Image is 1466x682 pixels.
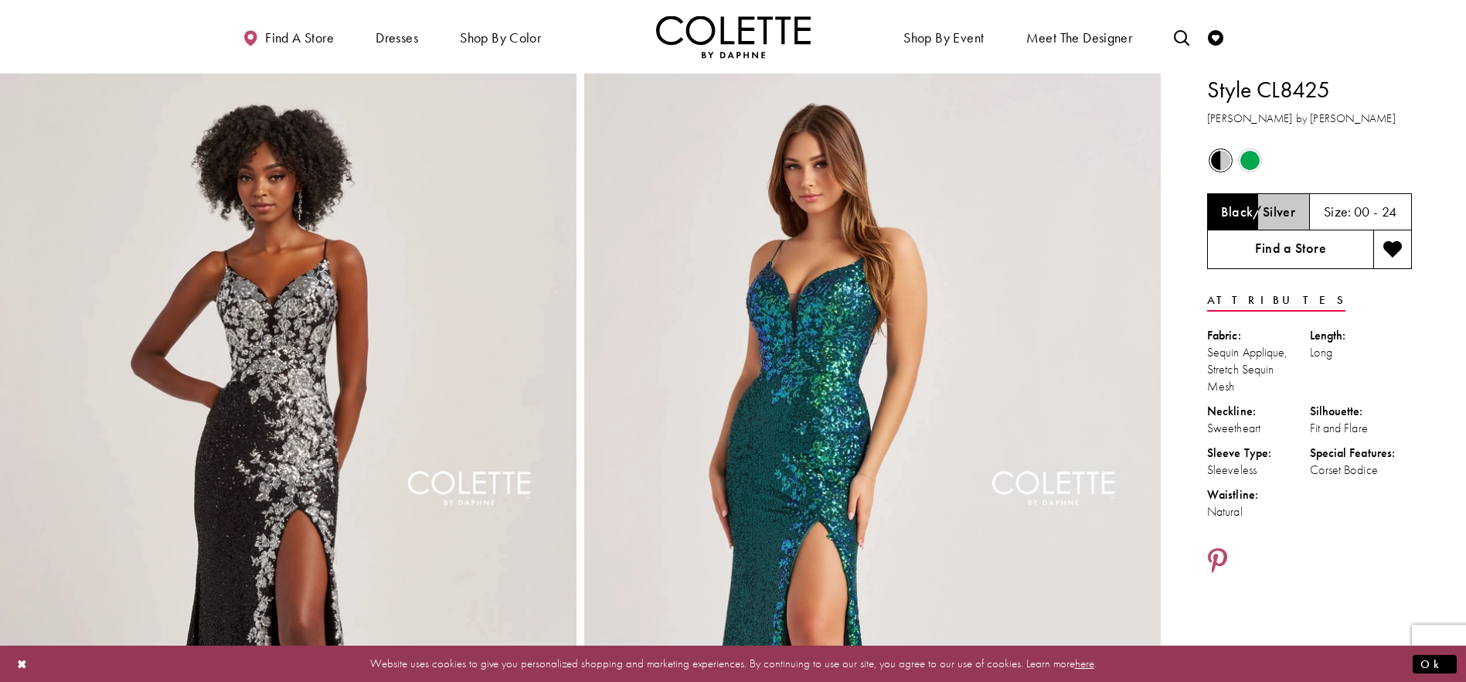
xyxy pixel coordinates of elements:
[1207,327,1310,344] div: Fabric:
[1207,146,1412,176] div: Product color controls state depends on size chosen
[1026,30,1133,46] span: Meet the designer
[1310,462,1413,479] div: Corset Bodice
[376,30,418,46] span: Dresses
[1207,420,1310,437] div: Sweetheart
[1413,654,1457,673] button: Submit Dialog
[1310,327,1413,344] div: Length:
[1204,15,1227,58] a: Check Wishlist
[1207,462,1310,479] div: Sleeveless
[239,15,338,58] a: Find a store
[1236,147,1264,174] div: Emerald
[1170,15,1193,58] a: Toggle search
[1207,503,1310,520] div: Natural
[1354,204,1397,220] h5: 00 - 24
[1207,403,1310,420] div: Neckline:
[1207,547,1228,577] a: Share using Pinterest - Opens in new tab
[1207,344,1310,395] div: Sequin Applique, Stretch Sequin Mesh
[656,15,811,58] img: Colette by Daphne
[1373,230,1412,269] button: Add to wishlist
[903,30,984,46] span: Shop By Event
[372,15,422,58] span: Dresses
[1221,204,1295,220] h5: Chosen color
[1207,486,1310,503] div: Waistline:
[9,650,36,677] button: Close Dialog
[1207,230,1373,269] a: Find a Store
[1310,403,1413,420] div: Silhouette:
[1207,445,1310,462] div: Sleeve Type:
[1207,289,1345,312] a: Attributes
[1310,445,1413,462] div: Special Features:
[1324,203,1352,220] span: Size:
[900,15,988,58] span: Shop By Event
[656,15,811,58] a: Visit Home Page
[1075,656,1094,671] a: here
[1207,73,1412,106] h1: Style CL8425
[456,15,545,58] span: Shop by color
[1207,147,1234,174] div: Black/Silver
[265,30,334,46] span: Find a store
[1022,15,1137,58] a: Meet the designer
[111,653,1355,674] p: Website uses cookies to give you personalized shopping and marketing experiences. By continuing t...
[1310,344,1413,361] div: Long
[1310,420,1413,437] div: Fit and Flare
[1207,110,1412,128] h3: [PERSON_NAME] by [PERSON_NAME]
[460,30,541,46] span: Shop by color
